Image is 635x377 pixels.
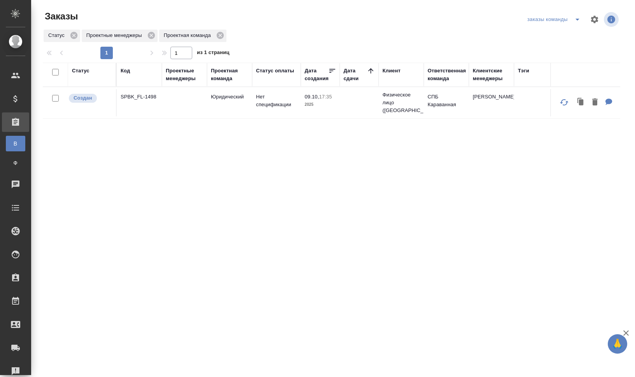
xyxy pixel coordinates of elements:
[159,30,226,42] div: Проектная команда
[424,89,469,116] td: СПБ Караванная
[382,91,420,114] p: Физическое лицо ([GEOGRAPHIC_DATA])
[68,93,112,103] div: Выставляется автоматически при создании заказа
[48,32,67,39] p: Статус
[74,94,92,102] p: Создан
[473,67,510,82] div: Клиентские менеджеры
[382,67,400,75] div: Клиент
[305,94,319,100] p: 09.10,
[608,334,627,354] button: 🙏
[344,67,367,82] div: Дата сдачи
[86,32,145,39] p: Проектные менеджеры
[207,89,252,116] td: Юридический
[121,93,158,101] p: SPBK_FL-1498
[211,67,248,82] div: Проектная команда
[82,30,158,42] div: Проектные менеджеры
[44,30,80,42] div: Статус
[121,67,130,75] div: Код
[164,32,214,39] p: Проектная команда
[428,67,466,82] div: Ответственная команда
[555,93,574,112] button: Обновить
[518,67,529,75] div: Тэги
[256,67,294,75] div: Статус оплаты
[602,95,616,110] button: Для КМ: в услуге примерное количество слов, клиент направит еще документы, надо будет пересчитать...
[588,95,602,110] button: Удалить
[611,336,624,352] span: 🙏
[197,48,230,59] span: из 1 страниц
[166,67,203,82] div: Проектные менеджеры
[6,155,25,171] a: Ф
[72,67,89,75] div: Статус
[525,13,585,26] div: split button
[585,10,604,29] span: Настроить таблицу
[319,94,332,100] p: 17:35
[10,140,21,147] span: В
[252,89,301,116] td: Нет спецификации
[574,95,588,110] button: Клонировать
[604,12,620,27] span: Посмотреть информацию
[305,101,336,109] p: 2025
[10,159,21,167] span: Ф
[43,10,78,23] span: Заказы
[305,67,328,82] div: Дата создания
[6,136,25,151] a: В
[469,89,514,116] td: [PERSON_NAME]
